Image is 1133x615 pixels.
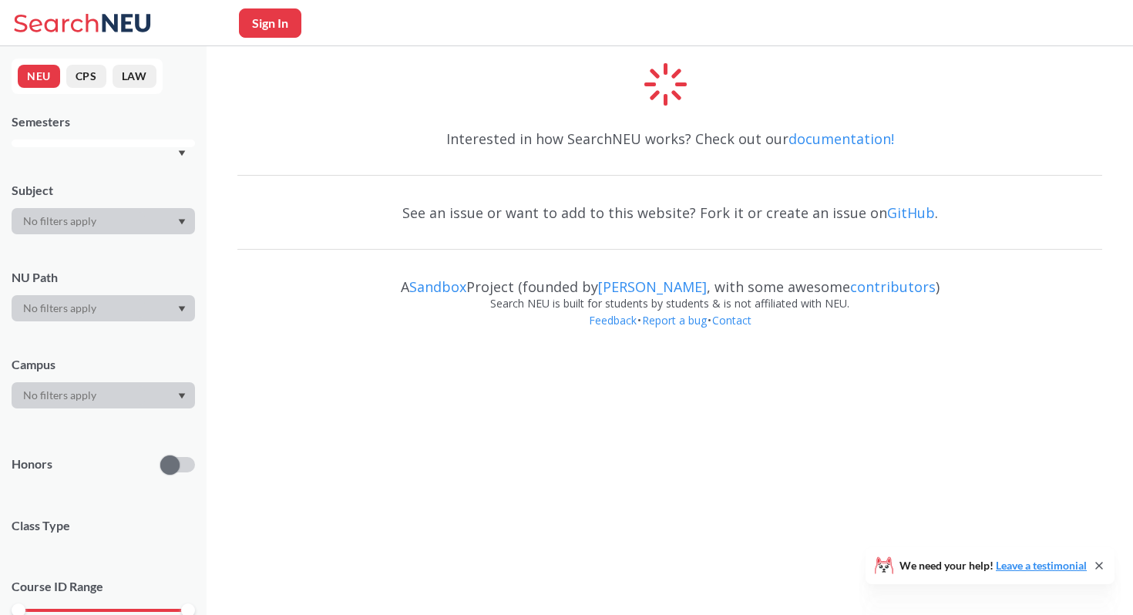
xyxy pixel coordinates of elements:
div: • • [237,312,1102,352]
div: Dropdown arrow [12,295,195,321]
div: Search NEU is built for students by students & is not affiliated with NEU. [237,295,1102,312]
svg: Dropdown arrow [178,219,186,225]
span: Class Type [12,517,195,534]
span: We need your help! [899,560,1087,571]
a: documentation! [788,129,894,148]
div: Subject [12,182,195,199]
div: See an issue or want to add to this website? Fork it or create an issue on . [237,190,1102,235]
div: Interested in how SearchNEU works? Check out our [237,116,1102,161]
a: Sandbox [409,277,466,296]
div: Dropdown arrow [12,382,195,408]
div: Campus [12,356,195,373]
a: Leave a testimonial [996,559,1087,572]
a: Feedback [588,313,637,328]
div: Semesters [12,113,195,130]
svg: Dropdown arrow [178,306,186,312]
a: [PERSON_NAME] [598,277,707,296]
div: NU Path [12,269,195,286]
svg: Dropdown arrow [178,393,186,399]
svg: Dropdown arrow [178,150,186,156]
button: Sign In [239,8,301,38]
p: Honors [12,455,52,473]
div: Dropdown arrow [12,208,195,234]
button: NEU [18,65,60,88]
a: contributors [850,277,936,296]
a: Report a bug [641,313,708,328]
div: A Project (founded by , with some awesome ) [237,264,1102,295]
button: CPS [66,65,106,88]
p: Course ID Range [12,578,195,596]
a: Contact [711,313,752,328]
a: GitHub [887,203,935,222]
button: LAW [113,65,156,88]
